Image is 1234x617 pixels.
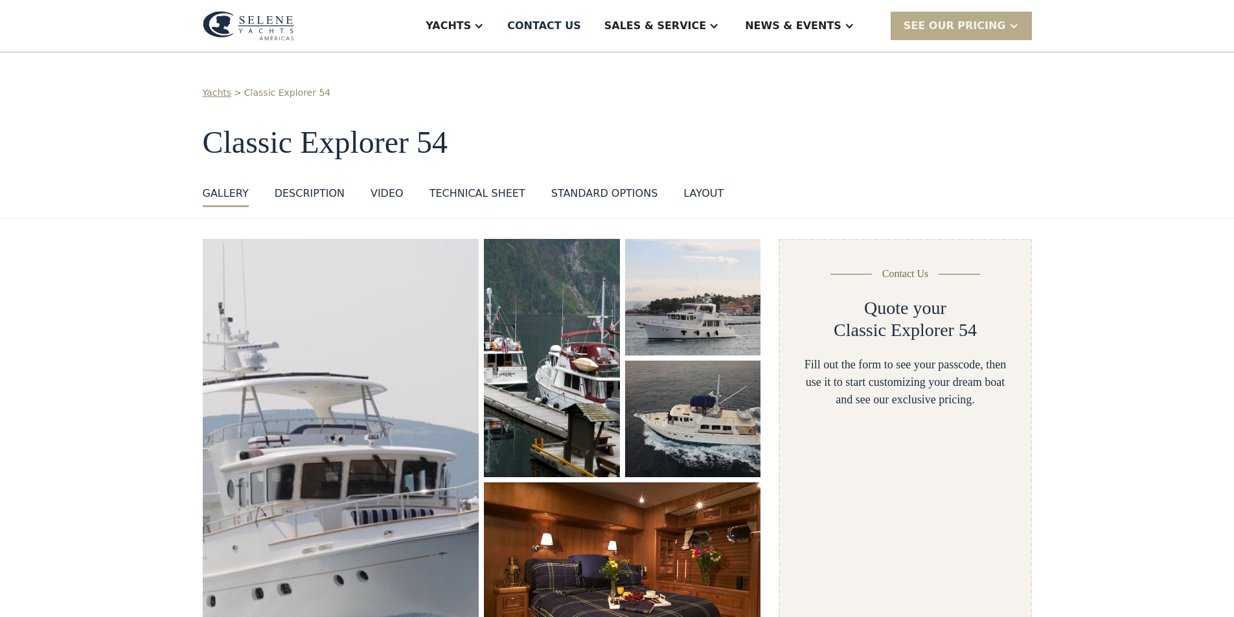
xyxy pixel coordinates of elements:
[625,361,761,477] a: open lightbox
[683,186,724,207] a: layout
[683,186,724,201] div: layout
[834,319,977,341] h2: Classic Explorer 54
[203,126,1032,160] h1: Classic Explorer 54
[484,239,619,477] img: 50 foot motor yacht
[244,86,330,100] a: Classic Explorer 54
[371,186,404,201] div: VIDEO
[745,18,841,34] div: News & EVENTS
[882,266,929,282] div: Contact Us
[625,239,761,355] a: open lightbox
[625,239,761,355] img: 50 foot motor yacht
[625,361,761,477] img: 50 foot motor yacht
[484,239,619,477] a: open lightbox
[234,86,242,100] div: >
[801,356,1009,409] div: Fill out the form to see your passcode, then use it to start customizing your dream boat and see ...
[904,18,1006,34] div: SEE Our Pricing
[203,86,232,100] a: Yachts
[604,18,706,34] div: Sales & Service
[864,297,946,319] h2: Quote your
[275,186,345,207] a: DESCRIPTION
[203,186,249,207] a: GALLERY
[429,186,525,207] a: Technical sheet
[203,186,249,201] div: GALLERY
[507,18,581,34] div: Contact US
[429,186,525,201] div: Technical sheet
[891,12,1032,39] div: SEE Our Pricing
[275,186,345,201] div: DESCRIPTION
[203,11,294,41] img: logo
[551,186,658,201] div: standard options
[551,186,658,207] a: standard options
[426,18,471,34] div: Yachts
[371,186,404,207] a: VIDEO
